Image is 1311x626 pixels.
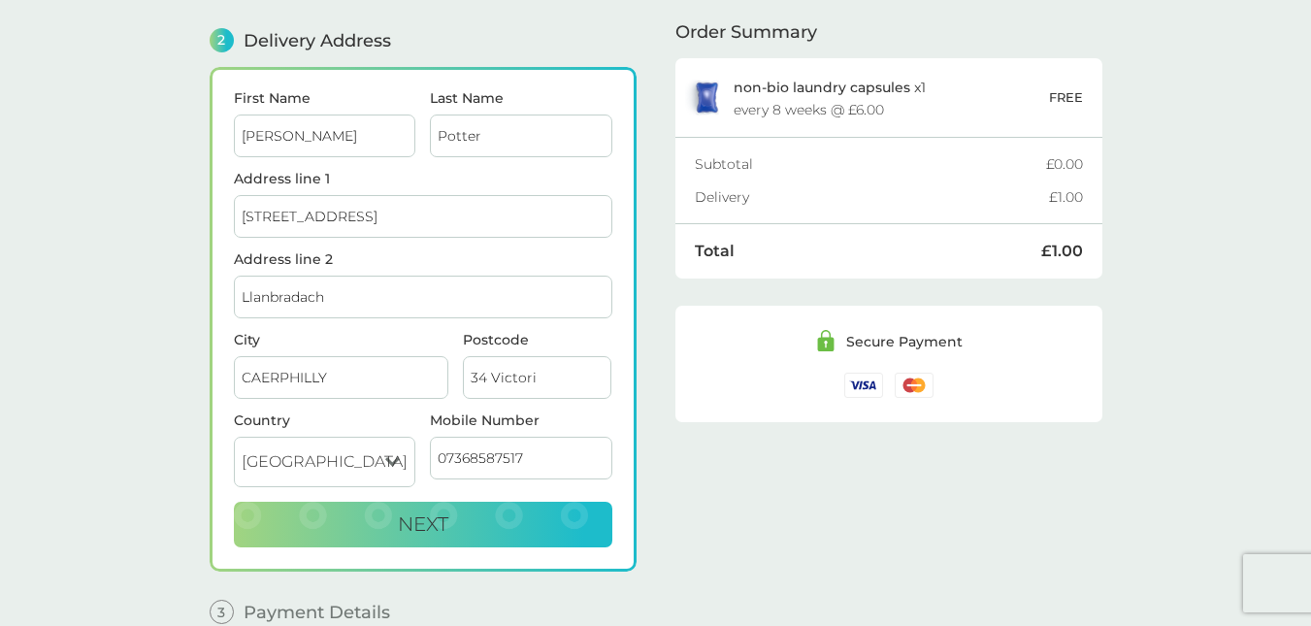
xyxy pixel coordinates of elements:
[234,413,416,427] div: Country
[734,79,910,96] span: non-bio laundry capsules
[844,373,883,397] img: /assets/icons/cards/visa.svg
[846,335,963,348] div: Secure Payment
[734,103,884,116] div: every 8 weeks @ £6.00
[234,502,612,548] button: Next
[734,80,926,95] p: x 1
[210,28,234,52] span: 2
[895,373,934,397] img: /assets/icons/cards/mastercard.svg
[234,252,612,266] label: Address line 2
[1041,244,1083,259] div: £1.00
[430,413,612,427] label: Mobile Number
[675,23,817,41] span: Order Summary
[210,600,234,624] span: 3
[1049,190,1083,204] div: £1.00
[430,91,612,105] label: Last Name
[234,91,416,105] label: First Name
[244,32,391,49] span: Delivery Address
[1046,157,1083,171] div: £0.00
[398,512,448,536] span: Next
[695,190,1049,204] div: Delivery
[695,244,1041,259] div: Total
[234,333,448,346] label: City
[244,604,390,621] span: Payment Details
[695,157,1046,171] div: Subtotal
[1049,87,1083,108] p: FREE
[463,333,612,346] label: Postcode
[234,172,612,185] label: Address line 1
